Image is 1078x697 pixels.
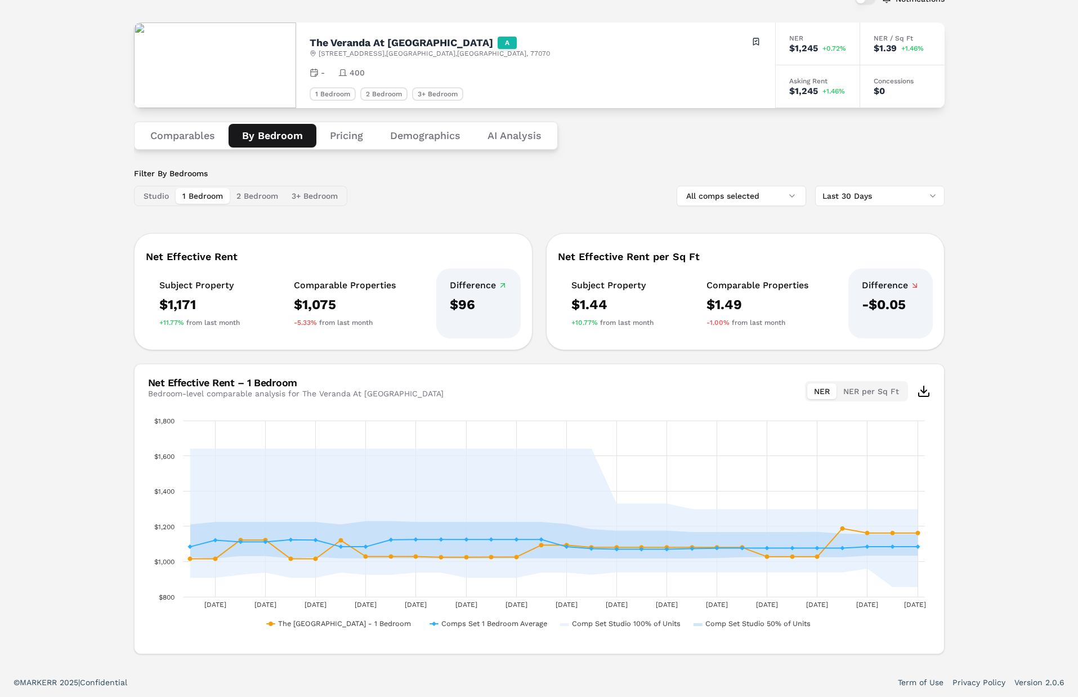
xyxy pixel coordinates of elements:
[148,415,931,640] div: Chart. Highcharts interactive chart.
[360,87,408,101] div: 2 Bedroom
[294,280,396,291] div: Comparable Properties
[60,678,80,687] span: 2025 |
[154,417,175,425] text: $1,800
[288,538,293,542] path: Saturday, 23 Aug 2025, 1,123.75. Comps Set 1 Bedroom Average.
[230,188,285,204] button: 2 Bedroom
[514,537,518,542] path: Monday, 1 Sep 2025, 1,125. Comps Set 1 Bedroom Average.
[1014,677,1064,688] a: Version 2.0.6
[439,537,443,542] path: Friday, 29 Aug 2025, 1,125. Comps Set 1 Bedroom Average.
[890,544,894,549] path: Tuesday, 16 Sep 2025, 1,084. Comps Set 1 Bedroom Average.
[815,546,819,551] path: Saturday, 13 Sep 2025, 1,076. Comps Set 1 Bedroom Average.
[187,544,192,549] path: Tuesday, 19 Aug 2025, 1,084. Comps Set 1 Bedroom Average.
[159,280,240,291] div: Subject Property
[254,601,276,609] text: [DATE]
[20,678,60,687] span: MARKERR
[80,678,127,687] span: Confidential
[840,546,844,551] path: Sunday, 14 Sep 2025, 1,076. Comps Set 1 Bedroom Average.
[690,547,694,551] path: Monday, 8 Sep 2025, 1,073. Comps Set 1 Bedroom Average.
[815,555,819,559] path: Saturday, 13 Sep 2025, 1,027.3333333333333. The Veranda At Centerfield - 1 Bedroom.
[874,44,897,53] div: $1.39
[571,296,654,314] div: $1.44
[677,186,806,206] button: All comps selected
[865,531,869,535] path: Monday, 15 Sep 2025, 1,161.9333333333334. The Veranda At Centerfield - 1 Bedroom.
[204,601,226,609] text: [DATE]
[159,593,175,601] text: $800
[159,296,240,314] div: $1,171
[450,280,507,291] div: Difference
[694,540,813,549] button: Show Comp Set Studio 50% of Units
[489,537,493,542] path: Sunday, 31 Aug 2025, 1,125. Comps Set 1 Bedroom Average.
[789,35,846,42] div: NER
[865,544,869,549] path: Monday, 15 Sep 2025, 1,084. Comps Set 1 Bedroom Average.
[489,555,493,559] path: Sunday, 31 Aug 2025, 1,025.45. The Veranda At Centerfield - 1 Bedroom.
[137,188,176,204] button: Studio
[154,523,175,531] text: $1,200
[807,383,837,399] button: NER
[430,540,549,549] button: Show Comps Set 1 Bedroom Average
[176,188,230,204] button: 1 Bedroom
[146,252,521,262] div: Net Effective Rent
[294,296,396,314] div: $1,075
[571,318,598,327] span: +10.77%
[405,601,427,609] text: [DATE]
[862,280,919,291] div: Difference
[412,87,463,101] div: 3+ Bedroom
[187,557,192,561] path: Tuesday, 19 Aug 2025, 1,015.3333333333334. The Veranda At Centerfield - 1 Bedroom.
[464,555,468,560] path: Saturday, 30 Aug 2025, 1,024.1433333333334. The Veranda At Centerfield - 1 Bedroom.
[413,554,418,559] path: Thursday, 28 Aug 2025, 1,028.5033333333333. The Veranda At Centerfield - 1 Bedroom.
[605,601,627,609] text: [DATE]
[148,388,444,399] div: Bedroom-level comparable analysis for The Veranda At [GEOGRAPHIC_DATA]
[862,296,919,314] div: -$0.05
[137,124,229,148] button: Comparables
[558,252,933,262] div: Net Effective Rent per Sq Ft
[614,547,619,551] path: Friday, 5 Sep 2025, 1,070.165. Comps Set 1 Bedroom Average.
[313,557,317,561] path: Sunday, 24 Aug 2025, 1,015.44. The Veranda At Centerfield - 1 Bedroom.
[571,318,654,327] div: from last month
[714,546,719,551] path: Tuesday, 9 Sep 2025, 1,076. Comps Set 1 Bedroom Average.
[822,45,846,52] span: +0.72%
[267,540,418,549] button: Show The Veranda At Centerfield - 1 Bedroom
[238,539,243,544] path: Thursday, 21 Aug 2025, 1,111.76. Comps Set 1 Bedroom Average.
[154,453,175,461] text: $1,600
[450,296,507,314] div: $96
[134,168,347,179] label: Filter By Bedrooms
[154,558,175,566] text: $1,000
[740,546,744,551] path: Wednesday, 10 Sep 2025, 1,076. Comps Set 1 Bedroom Average.
[464,537,468,542] path: Saturday, 30 Aug 2025, 1,125. Comps Set 1 Bedroom Average.
[441,619,547,628] text: Comps Set 1 Bedroom Average
[377,124,474,148] button: Demographics
[571,619,680,628] text: Comp Set Studio 100% of Units
[363,554,368,559] path: Tuesday, 26 Aug 2025, 1,028.5033333333333. The Veranda At Centerfield - 1 Bedroom.
[756,601,778,609] text: [DATE]
[413,537,418,542] path: Thursday, 28 Aug 2025, 1,125. Comps Set 1 Bedroom Average.
[840,526,844,531] path: Sunday, 14 Sep 2025, 1,187.6833333333334. The Veranda At Centerfield - 1 Bedroom.
[806,601,828,609] text: [DATE]
[822,88,845,95] span: +1.46%
[388,538,393,542] path: Wednesday, 27 Aug 2025, 1,123.27. Comps Set 1 Bedroom Average.
[874,35,931,42] div: NER / Sq Ft
[789,87,818,96] div: $1,245
[321,67,325,78] span: -
[764,546,769,551] path: Thursday, 11 Sep 2025, 1,076. Comps Set 1 Bedroom Average.
[498,37,517,49] div: A
[874,78,931,84] div: Concessions
[571,280,654,291] div: Subject Property
[639,547,643,551] path: Saturday, 6 Sep 2025, 1,070.165. Comps Set 1 Bedroom Average.
[789,44,818,53] div: $1,245
[439,555,443,560] path: Friday, 29 Aug 2025, 1,024.1433333333334. The Veranda At Centerfield - 1 Bedroom.
[706,318,808,327] div: from last month
[790,555,794,559] path: Friday, 12 Sep 2025, 1,027.3333333333333. The Veranda At Centerfield - 1 Bedroom.
[555,601,577,609] text: [DATE]
[14,678,20,687] span: ©
[350,67,365,78] span: 400
[319,49,550,58] span: [STREET_ADDRESS] , [GEOGRAPHIC_DATA] , [GEOGRAPHIC_DATA] , 77070
[560,540,682,549] button: Show Comp Set Studio 100% of Units
[705,619,810,628] text: Comp Set Studio 50% of Units
[229,124,316,148] button: By Bedroom
[288,557,293,561] path: Saturday, 23 Aug 2025, 1,015.44. The Veranda At Centerfield - 1 Bedroom.
[213,557,217,561] path: Wednesday, 20 Aug 2025, 1,015.3333333333334. The Veranda At Centerfield - 1 Bedroom.
[310,87,356,101] div: 1 Bedroom
[187,446,920,589] g: Comp Set Studio 100% of Units, series 3 of 4 with 30 data points.
[514,555,518,559] path: Monday, 1 Sep 2025, 1,025.45. The Veranda At Centerfield - 1 Bedroom.
[706,601,728,609] text: [DATE]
